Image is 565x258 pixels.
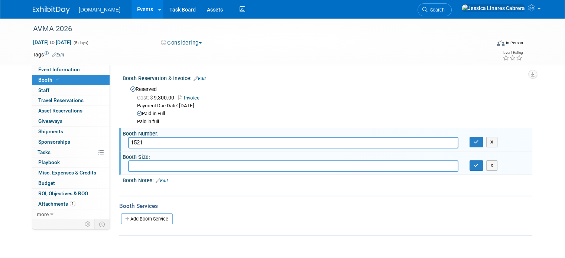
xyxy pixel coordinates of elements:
span: Staff [38,87,49,93]
div: Booth Notes: [123,175,532,184]
span: 9,300.00 [137,95,177,101]
a: Staff [32,85,110,95]
a: Edit [194,76,206,81]
span: 1 [70,201,75,206]
a: Playbook [32,157,110,167]
a: Misc. Expenses & Credits [32,168,110,178]
span: [DATE] [DATE] [33,39,72,46]
a: Travel Reservations [32,95,110,105]
div: Paid in Full [137,110,527,117]
a: Asset Reservations [32,106,110,116]
div: Booth Size: [123,151,532,161]
span: Event Information [38,66,80,72]
span: Giveaways [38,118,62,124]
span: Tasks [38,149,51,155]
span: Attachments [38,201,75,207]
a: more [32,209,110,219]
a: Sponsorships [32,137,110,147]
span: Budget [38,180,55,186]
td: Personalize Event Tab Strip [82,219,95,229]
span: (5 days) [73,40,88,45]
a: ROI, Objectives & ROO [32,189,110,199]
div: Reserved [128,84,527,125]
span: Booth [38,77,61,83]
img: ExhibitDay [33,6,70,14]
a: Budget [32,178,110,188]
div: In-Person [506,40,523,46]
span: Shipments [38,128,63,134]
a: Edit [156,178,168,183]
a: Event Information [32,65,110,75]
a: Invoice [178,95,203,101]
span: to [49,39,56,45]
div: Booth Services [119,202,532,210]
button: X [486,137,498,147]
span: [DOMAIN_NAME] [79,7,120,13]
button: Considering [158,39,205,47]
span: Search [428,7,445,13]
td: Tags [33,51,64,58]
div: Event Format [451,39,523,50]
span: Misc. Expenses & Credits [38,170,96,176]
a: Giveaways [32,116,110,126]
span: Asset Reservations [38,108,82,114]
span: Sponsorships [38,139,70,145]
div: Event Rating [503,51,523,55]
img: Jessica Linares Cabrera [461,4,525,12]
div: AVMA 2026 [30,22,481,36]
td: Toggle Event Tabs [95,219,110,229]
a: Shipments [32,127,110,137]
div: Booth Reservation & Invoice: [123,73,532,82]
img: Format-Inperson.png [497,40,504,46]
a: Tasks [32,147,110,157]
i: Booth reservation complete [56,78,59,82]
div: Paid in full [137,119,527,125]
div: Payment Due Date: [DATE] [137,102,527,110]
span: Playbook [38,159,60,165]
span: ROI, Objectives & ROO [38,190,88,196]
a: Add Booth Service [121,213,173,224]
a: Attachments1 [32,199,110,209]
div: Booth Number: [123,128,532,137]
a: Booth [32,75,110,85]
span: Cost: $ [137,95,154,101]
span: Travel Reservations [38,97,84,103]
button: X [486,160,498,171]
span: more [37,211,49,217]
a: Edit [52,52,64,58]
a: Search [418,3,452,16]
